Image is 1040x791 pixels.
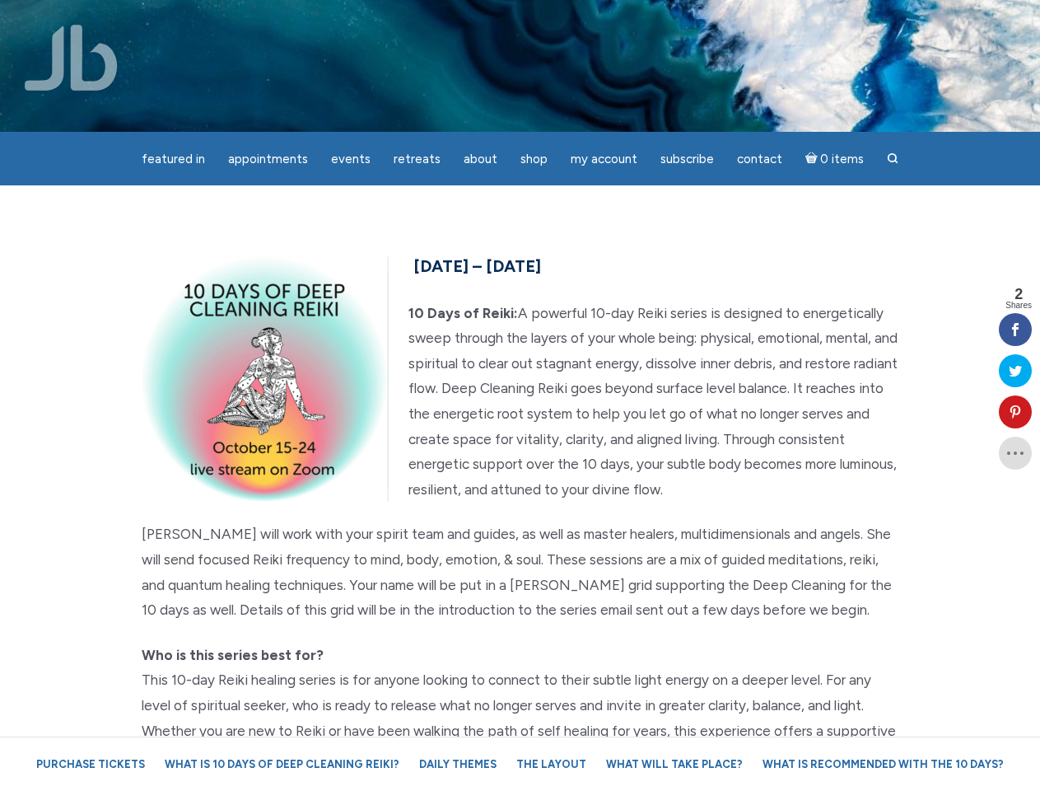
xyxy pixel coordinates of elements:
i: Cart [805,152,821,166]
span: 2 [1005,287,1032,302]
p: [PERSON_NAME] will work with your spirit team and guides, as well as master healers, multidimensi... [142,522,899,622]
a: Contact [727,143,792,176]
span: Events [331,152,371,166]
span: Shop [520,152,548,166]
a: Cart0 items [795,142,874,176]
span: Shares [1005,302,1032,310]
a: Events [321,143,380,176]
strong: 10 Days of Reiki: [408,305,518,321]
span: 0 items [820,153,864,166]
a: Retreats [384,143,450,176]
p: A powerful 10-day Reiki series is designed to energetically sweep through the layers of your whol... [142,301,899,503]
a: Purchase Tickets [28,750,153,779]
a: The Layout [508,750,595,779]
a: What is recommended with the 10 Days? [754,750,1012,779]
a: Daily Themes [411,750,505,779]
span: Retreats [394,152,441,166]
a: Appointments [218,143,318,176]
span: Contact [737,152,782,166]
a: Shop [511,143,557,176]
a: What will take place? [598,750,751,779]
span: [DATE] – [DATE] [413,256,541,276]
span: featured in [142,152,205,166]
a: featured in [132,143,215,176]
img: Jamie Butler. The Everyday Medium [25,25,118,91]
a: My Account [561,143,647,176]
a: About [454,143,507,176]
span: Appointments [228,152,308,166]
span: Subscribe [660,152,714,166]
span: About [464,152,497,166]
a: What is 10 Days of Deep Cleaning Reiki? [156,750,408,779]
strong: Who is this series best for? [142,647,324,663]
a: Subscribe [651,143,724,176]
span: My Account [571,152,637,166]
